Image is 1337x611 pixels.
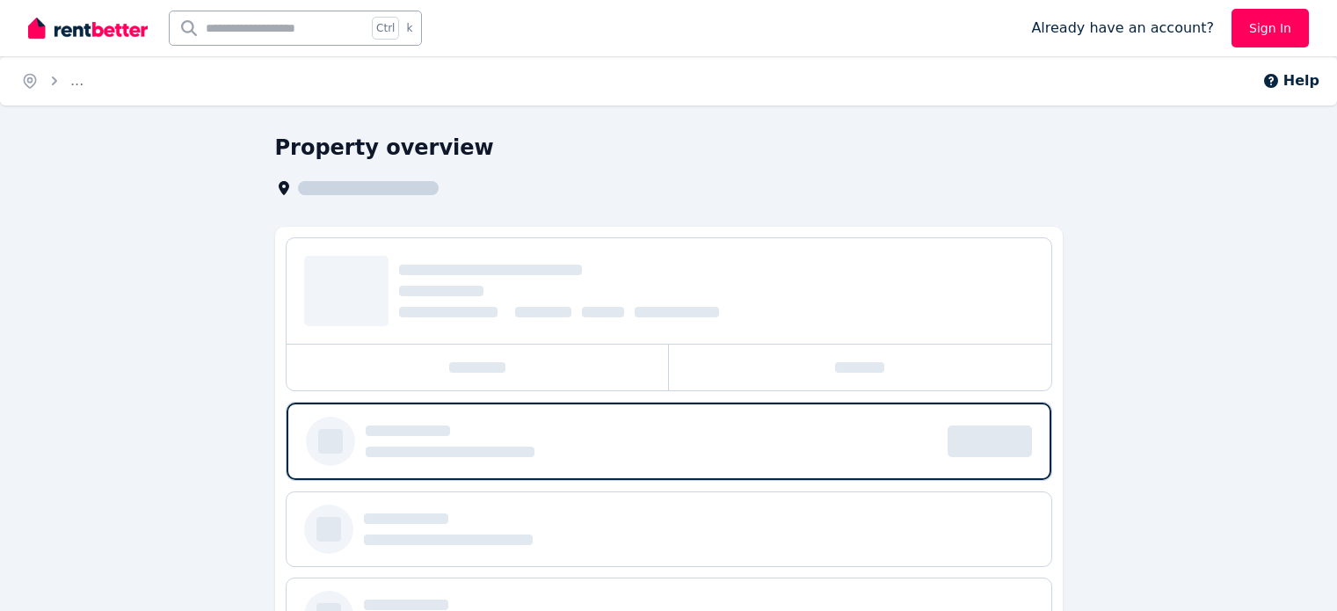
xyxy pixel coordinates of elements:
[275,134,494,162] h1: Property overview
[70,72,84,89] span: ...
[1262,70,1319,91] button: Help
[1232,9,1309,47] a: Sign In
[28,15,148,41] img: RentBetter
[406,21,412,35] span: k
[1031,18,1214,39] span: Already have an account?
[372,17,399,40] span: Ctrl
